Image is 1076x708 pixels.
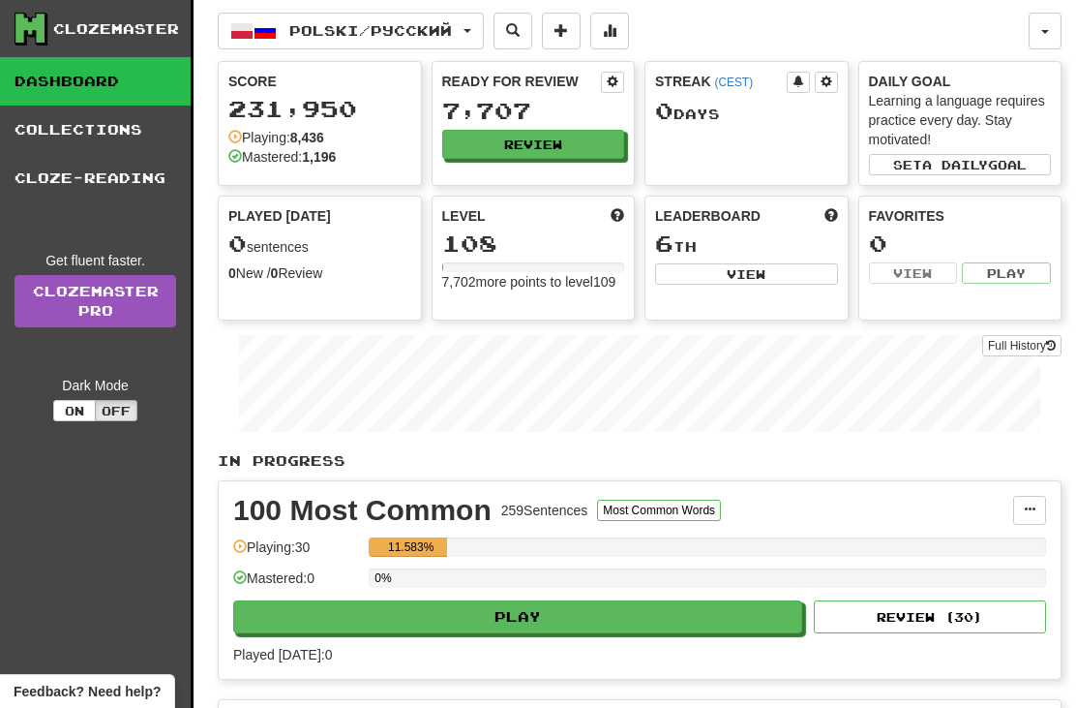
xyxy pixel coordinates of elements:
button: Off [95,400,137,421]
div: Mastered: 0 [233,569,359,600]
div: 100 Most Common [233,496,492,525]
button: Most Common Words [597,500,721,521]
div: 7,707 [442,99,625,123]
strong: 0 [271,265,279,281]
button: Full History [982,335,1061,356]
div: Day s [655,99,838,124]
span: 0 [655,97,673,124]
span: Played [DATE] [228,206,331,226]
button: Search sentences [493,13,532,49]
span: Open feedback widget [14,682,161,701]
span: Played [DATE]: 0 [233,647,332,662]
div: Streak [655,72,787,91]
strong: 1,196 [302,149,336,165]
div: Favorites [869,206,1052,226]
span: This week in points, UTC [824,206,838,226]
span: a daily [922,158,988,171]
div: 11.583% [374,538,447,557]
div: 231,950 [228,97,411,121]
div: 0 [869,231,1052,256]
p: In Progress [218,451,1061,471]
button: On [53,400,96,421]
div: Learning a language requires practice every day. Stay motivated! [869,91,1052,149]
div: th [655,231,838,257]
div: Clozemaster [53,19,179,39]
span: Leaderboard [655,206,761,226]
div: 259 Sentences [501,501,588,520]
div: Daily Goal [869,72,1052,91]
span: Level [442,206,486,226]
div: Dark Mode [15,376,176,395]
span: 6 [655,230,673,257]
div: 108 [442,231,625,256]
strong: 8,436 [290,130,324,145]
strong: 0 [228,265,236,281]
button: View [869,262,958,284]
a: (CEST) [714,76,753,89]
button: Play [962,262,1051,284]
button: Play [233,600,802,633]
button: Review [442,130,625,159]
div: Mastered: [228,147,336,167]
span: Polski / Русский [289,22,452,39]
div: Get fluent faster. [15,251,176,270]
div: Ready for Review [442,72,602,91]
div: Score [228,72,411,91]
div: sentences [228,231,411,257]
a: ClozemasterPro [15,275,176,327]
span: Score more points to level up [611,206,624,226]
div: Playing: 30 [233,538,359,569]
div: New / Review [228,263,411,283]
button: Add sentence to collection [542,13,581,49]
div: Playing: [228,128,324,147]
button: Seta dailygoal [869,154,1052,175]
button: View [655,263,838,285]
span: 0 [228,230,247,257]
button: Review (30) [814,600,1046,633]
button: Polski/Русский [218,13,484,49]
button: More stats [590,13,629,49]
div: 7,702 more points to level 109 [442,272,625,292]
